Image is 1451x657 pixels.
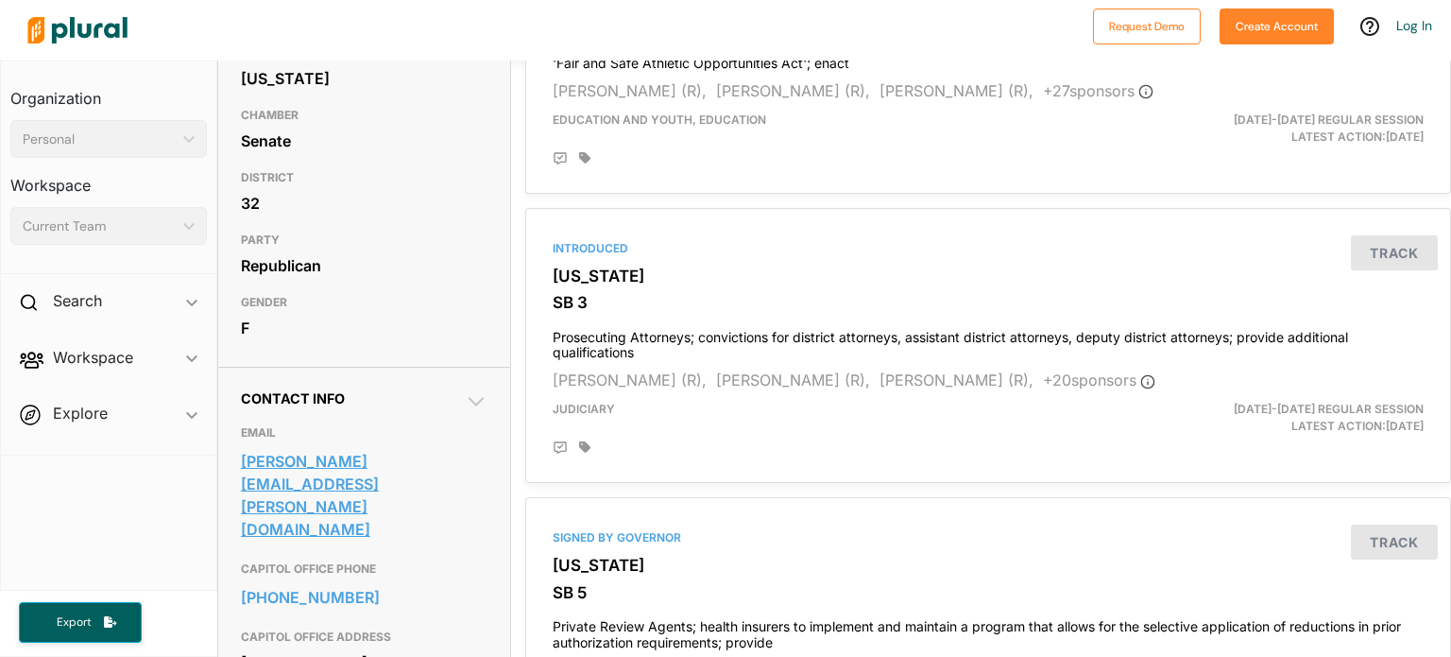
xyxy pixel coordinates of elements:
span: Export [43,614,104,631]
button: Track [1351,235,1438,270]
div: Add Position Statement [553,151,568,166]
h3: CAPITOL OFFICE ADDRESS [241,626,488,648]
span: [PERSON_NAME] (R), [716,371,870,389]
h3: Workspace [10,158,207,199]
h3: Organization [10,71,207,112]
div: Latest Action: [DATE] [1138,401,1438,435]
div: Add tags [579,151,590,164]
button: Create Account [1220,9,1334,44]
span: Education and Youth, Education [553,112,766,127]
div: Current Team [23,216,176,236]
div: 32 [241,189,488,217]
span: [PERSON_NAME] (R), [716,81,870,100]
div: Add tags [579,441,590,454]
span: + 27 sponsor s [1043,81,1153,100]
a: [PHONE_NUMBER] [241,583,488,612]
a: Create Account [1220,15,1334,35]
span: [PERSON_NAME] (R), [553,81,707,100]
div: Latest Action: [DATE] [1138,112,1438,146]
span: [PERSON_NAME] (R), [553,371,707,389]
h2: Search [53,290,102,311]
h3: CHAMBER [241,104,488,127]
span: [PERSON_NAME] (R), [879,371,1033,389]
div: Introduced [553,240,1424,257]
span: Contact Info [241,390,345,406]
span: Judiciary [553,402,615,416]
a: Log In [1396,17,1432,34]
h4: Prosecuting Attorneys; convictions for district attorneys, assistant district attorneys, deputy d... [553,320,1424,362]
span: [PERSON_NAME] (R), [879,81,1033,100]
div: Signed by Governor [553,529,1424,546]
h3: PARTY [241,229,488,251]
h3: SB 5 [553,583,1424,602]
div: Personal [23,130,176,149]
a: Request Demo [1093,15,1201,35]
span: [DATE]-[DATE] Regular Session [1234,112,1424,127]
button: Export [19,602,142,643]
div: F [241,314,488,342]
div: [US_STATE] [241,64,488,93]
h3: GENDER [241,291,488,314]
span: [DATE]-[DATE] Regular Session [1234,402,1424,416]
button: Track [1351,525,1438,560]
div: Republican [241,251,488,280]
button: Request Demo [1093,9,1201,44]
h3: EMAIL [241,422,488,444]
span: + 20 sponsor s [1043,371,1155,389]
a: [PERSON_NAME][EMAIL_ADDRESS][PERSON_NAME][DOMAIN_NAME] [241,447,488,544]
h3: [US_STATE] [553,267,1424,285]
div: Senate [241,127,488,155]
h4: Private Review Agents; health insurers to implement and maintain a program that allows for the se... [553,610,1424,651]
h3: CAPITOL OFFICE PHONE [241,558,488,580]
h3: DISTRICT [241,166,488,189]
div: Add Position Statement [553,441,568,456]
h3: SB 3 [553,293,1424,312]
h3: [US_STATE] [553,556,1424,575]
